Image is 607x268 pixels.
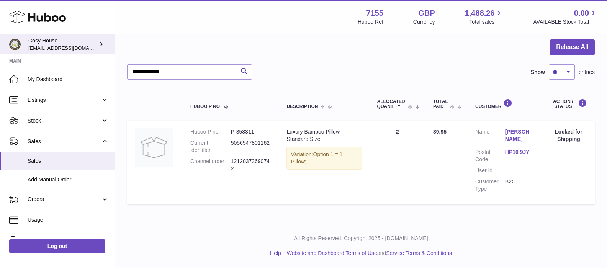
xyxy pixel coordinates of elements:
[28,45,113,51] span: [EMAIL_ADDRESS][DOMAIN_NAME]
[475,128,505,145] dt: Name
[413,18,435,26] div: Currency
[579,69,595,76] span: entries
[287,250,377,256] a: Website and Dashboard Terms of Use
[386,250,452,256] a: Service Terms & Conditions
[358,18,383,26] div: Huboo Ref
[505,178,535,193] dd: B2C
[28,117,101,124] span: Stock
[28,76,109,83] span: My Dashboard
[28,216,109,224] span: Usage
[475,99,535,109] div: Customer
[366,8,383,18] strong: 7155
[377,99,406,109] span: ALLOCATED Quantity
[533,18,598,26] span: AVAILABLE Stock Total
[475,149,505,163] dt: Postal Code
[28,96,101,104] span: Listings
[465,8,504,26] a: 1,488.26 Total sales
[231,128,272,136] dd: P-358311
[190,158,231,172] dt: Channel order
[531,69,545,76] label: Show
[284,250,452,257] li: and
[469,18,503,26] span: Total sales
[465,8,495,18] span: 1,488.26
[270,250,281,256] a: Help
[28,196,101,203] span: Orders
[9,39,21,50] img: info@wholesomegoods.com
[370,121,425,204] td: 2
[550,128,587,143] div: Locked for Shipping
[550,39,595,55] button: Release All
[286,147,362,170] div: Variation:
[475,167,505,174] dt: User Id
[231,158,272,172] dd: 12120373690742
[291,151,342,165] span: Option 1 = 1 Pillow;
[550,99,587,109] div: Action / Status
[418,8,435,18] strong: GBP
[28,237,101,244] span: Invoicing and Payments
[135,128,173,167] img: no-photo.jpg
[190,104,220,109] span: Huboo P no
[28,37,97,52] div: Cosy House
[533,8,598,26] a: 0.00 AVAILABLE Stock Total
[505,149,535,156] a: HP10 9JY
[475,178,505,193] dt: Customer Type
[28,138,101,145] span: Sales
[231,139,272,154] dd: 5056547801162
[286,104,318,109] span: Description
[286,128,362,143] div: Luxury Bamboo Pillow - Standard Size
[9,239,105,253] a: Log out
[574,8,589,18] span: 0.00
[28,157,109,165] span: Sales
[28,176,109,183] span: Add Manual Order
[190,128,231,136] dt: Huboo P no
[121,235,601,242] p: All Rights Reserved. Copyright 2025 - [DOMAIN_NAME]
[433,99,448,109] span: Total paid
[433,129,447,135] span: 89.95
[190,139,231,154] dt: Current identifier
[505,128,535,143] a: [PERSON_NAME]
